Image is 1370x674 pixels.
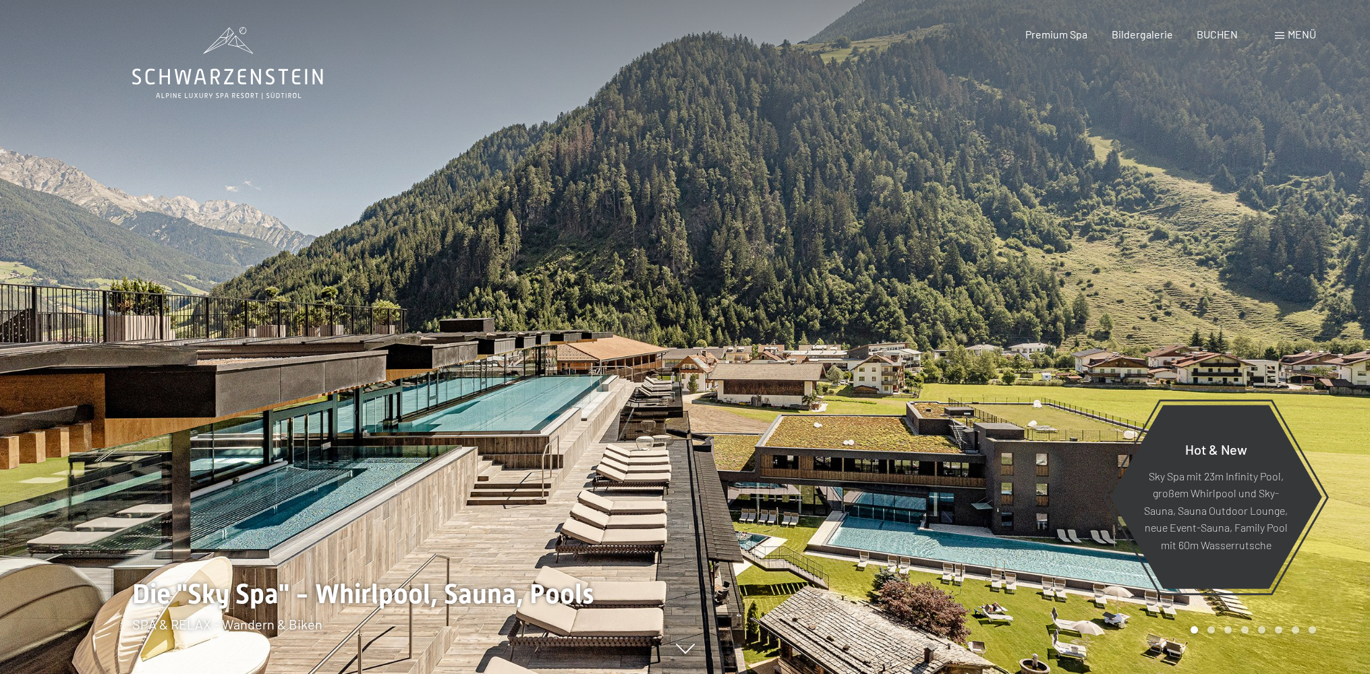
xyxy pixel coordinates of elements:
div: Carousel Page 8 [1309,626,1316,634]
div: Carousel Page 7 [1292,626,1299,634]
span: Menü [1288,28,1316,40]
div: Carousel Page 2 [1207,626,1215,634]
p: Sky Spa mit 23m Infinity Pool, großem Whirlpool und Sky-Sauna, Sauna Outdoor Lounge, neue Event-S... [1143,467,1289,553]
div: Carousel Page 1 (Current Slide) [1191,626,1198,634]
div: Carousel Page 5 [1258,626,1265,634]
div: Carousel Page 4 [1241,626,1249,634]
span: Hot & New [1185,441,1247,457]
div: Carousel Page 6 [1275,626,1282,634]
div: Carousel Pagination [1186,626,1316,634]
a: Premium Spa [1025,28,1087,40]
a: Bildergalerie [1112,28,1173,40]
div: Carousel Page 3 [1224,626,1232,634]
a: Hot & New Sky Spa mit 23m Infinity Pool, großem Whirlpool und Sky-Sauna, Sauna Outdoor Lounge, ne... [1109,404,1323,590]
a: BUCHEN [1197,28,1238,40]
